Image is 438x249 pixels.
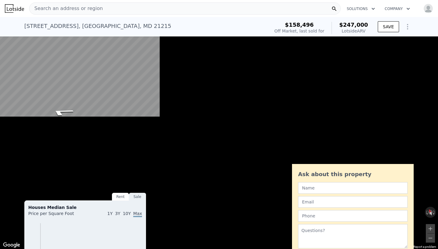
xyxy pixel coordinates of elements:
div: Houses Median Sale [28,204,142,210]
div: [STREET_ADDRESS] , [GEOGRAPHIC_DATA] , MD 21215 [24,22,171,30]
div: Off Market, last sold for [274,28,324,34]
img: Lotside [5,4,24,13]
button: Company [380,3,415,14]
span: 3Y [115,211,120,216]
span: 10Y [123,211,131,216]
div: Rent [112,193,129,201]
input: Email [298,196,408,208]
span: $247,000 [339,22,368,28]
div: Sale [129,193,146,201]
div: Ask about this property [298,170,408,179]
button: Show Options [401,21,414,33]
span: Search an address or region [30,5,103,12]
div: Lotside ARV [339,28,368,34]
input: Phone [298,210,408,222]
button: SAVE [378,21,399,32]
div: Price per Square Foot [28,210,85,220]
span: Max [133,211,142,217]
input: Name [298,182,408,194]
img: avatar [423,4,433,13]
span: 1Y [107,211,113,216]
button: Solutions [342,3,380,14]
span: $158,496 [285,22,314,28]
